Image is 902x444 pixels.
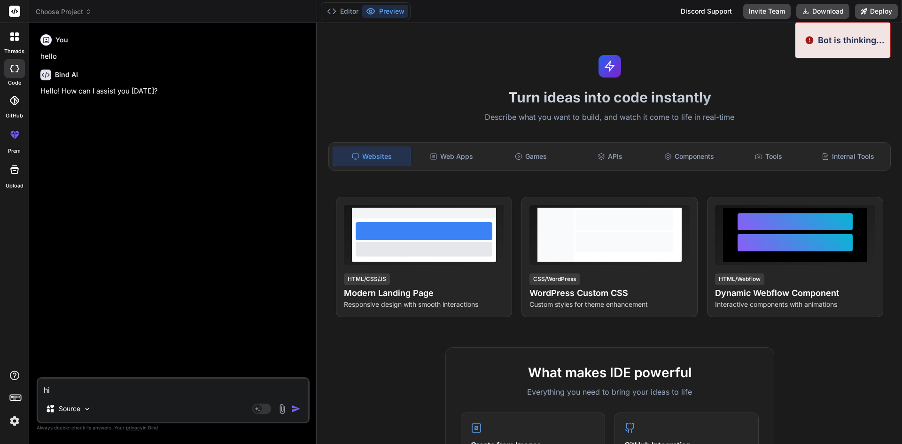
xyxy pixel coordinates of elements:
p: Source [59,404,80,413]
label: prem [8,147,21,155]
div: Web Apps [413,147,490,166]
img: Pick Models [83,405,91,413]
p: Interactive components with animations [715,300,875,309]
p: Responsive design with smooth interactions [344,300,504,309]
h2: What makes IDE powerful [461,363,759,382]
p: Everything you need to bring your ideas to life [461,386,759,397]
div: HTML/Webflow [715,273,764,285]
label: GitHub [6,112,23,120]
img: icon [291,404,301,413]
div: HTML/CSS/JS [344,273,390,285]
h1: Turn ideas into code instantly [323,89,896,106]
h6: Bind AI [55,70,78,79]
p: Always double-check its answers. Your in Bind [37,423,310,432]
div: Tools [730,147,808,166]
button: Invite Team [743,4,791,19]
label: threads [4,47,24,55]
p: Custom styles for theme enhancement [529,300,690,309]
button: Deploy [855,4,898,19]
label: code [8,79,21,87]
h4: Modern Landing Page [344,287,504,300]
p: hello [40,51,308,62]
div: Components [651,147,728,166]
h6: You [55,35,68,45]
label: Upload [6,182,23,190]
img: settings [7,413,23,429]
div: APIs [571,147,649,166]
div: CSS/WordPress [529,273,580,285]
div: Games [492,147,570,166]
button: Preview [362,5,408,18]
button: Download [796,4,849,19]
button: Editor [323,5,362,18]
h4: Dynamic Webflow Component [715,287,875,300]
div: Internal Tools [809,147,886,166]
span: Choose Project [36,7,92,16]
div: Websites [333,147,411,166]
p: Bot is thinking... [818,34,885,47]
img: attachment [277,404,288,414]
p: Hello! How can I assist you [DATE]? [40,86,308,97]
textarea: hi [38,379,308,396]
h4: WordPress Custom CSS [529,287,690,300]
span: privacy [126,425,143,430]
img: alert [805,34,814,47]
div: Discord Support [675,4,738,19]
p: Describe what you want to build, and watch it come to life in real-time [323,111,896,124]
